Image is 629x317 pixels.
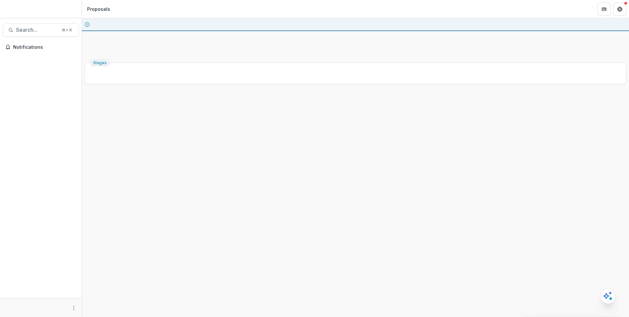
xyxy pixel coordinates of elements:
[60,27,73,34] div: ⌘ + K
[598,3,611,16] button: Partners
[16,27,58,33] span: Search...
[3,24,79,37] button: Search...
[93,61,107,65] span: Stages
[13,45,76,50] span: Notifications
[85,4,113,14] nav: breadcrumb
[70,304,78,312] button: More
[600,288,616,304] button: Open AI Assistant
[613,3,626,16] button: Get Help
[87,6,110,12] div: Proposals
[3,42,79,52] button: Notifications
